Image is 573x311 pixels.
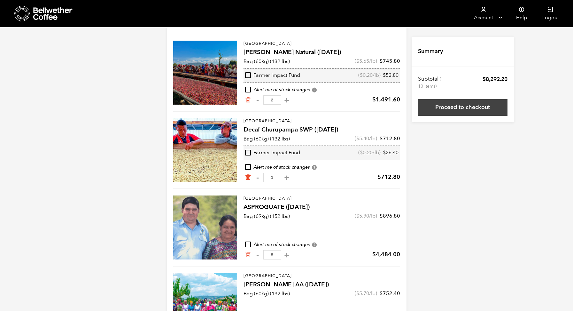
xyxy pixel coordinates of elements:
[245,149,300,156] div: Farmer Impact Fund
[244,48,400,57] h4: [PERSON_NAME] Natural ([DATE])
[483,76,486,83] span: $
[254,97,262,103] button: -
[355,135,377,142] span: ( /lb)
[380,212,400,219] bdi: 896.80
[372,96,376,104] span: $
[383,149,399,156] bdi: 26.40
[360,149,373,156] bdi: 0.20
[380,290,383,297] span: $
[263,95,281,105] input: Qty
[244,86,400,93] div: Alert me of stock changes
[244,125,400,134] h4: Decaf Churupampa SWP ([DATE])
[483,76,507,83] bdi: 8,292.20
[355,58,377,65] span: ( /lb)
[356,290,369,297] bdi: 5.70
[383,72,399,79] bdi: 52.80
[418,76,442,90] th: Subtotal
[245,97,251,103] a: Remove from cart
[383,149,386,156] span: $
[377,173,400,181] bdi: 712.80
[380,135,383,142] span: $
[356,135,359,142] span: $
[356,212,359,219] span: $
[254,174,262,181] button: -
[355,212,377,219] span: ( /lb)
[244,203,400,212] h4: ASPROGUATE ([DATE])
[244,280,400,289] h4: [PERSON_NAME] AA ([DATE])
[244,290,290,298] p: Bag (60kg) (132 lbs)
[356,58,359,65] span: $
[360,149,363,156] span: $
[383,72,386,79] span: $
[245,72,300,79] div: Farmer Impact Fund
[244,118,400,124] p: [GEOGRAPHIC_DATA]
[355,290,377,297] span: ( /lb)
[263,173,281,182] input: Qty
[283,174,291,181] button: +
[244,241,400,248] div: Alert me of stock changes
[360,72,363,79] span: $
[244,135,290,143] p: Bag (60kg) (132 lbs)
[380,212,383,219] span: $
[283,252,291,258] button: +
[244,58,290,65] p: Bag (60kg) (132 lbs)
[380,58,383,65] span: $
[356,58,369,65] bdi: 5.65
[358,149,381,156] span: ( /lb)
[244,195,400,202] p: [GEOGRAPHIC_DATA]
[358,72,381,79] span: ( /lb)
[380,58,400,65] bdi: 745.80
[380,290,400,297] bdi: 752.40
[418,99,507,116] a: Proceed to checkout
[372,251,376,259] span: $
[360,72,373,79] bdi: 0.20
[263,250,281,259] input: Qty
[283,97,291,103] button: +
[254,252,262,258] button: -
[372,96,400,104] bdi: 1,491.60
[356,135,369,142] bdi: 5.40
[244,212,290,220] p: Bag (69kg) (152 lbs)
[356,212,369,219] bdi: 5.90
[372,251,400,259] bdi: 4,484.00
[245,251,251,258] a: Remove from cart
[244,273,400,279] p: [GEOGRAPHIC_DATA]
[377,173,381,181] span: $
[356,290,359,297] span: $
[380,135,400,142] bdi: 712.80
[245,174,251,181] a: Remove from cart
[418,47,443,56] h4: Summary
[244,164,400,171] div: Alert me of stock changes
[244,41,400,47] p: [GEOGRAPHIC_DATA]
